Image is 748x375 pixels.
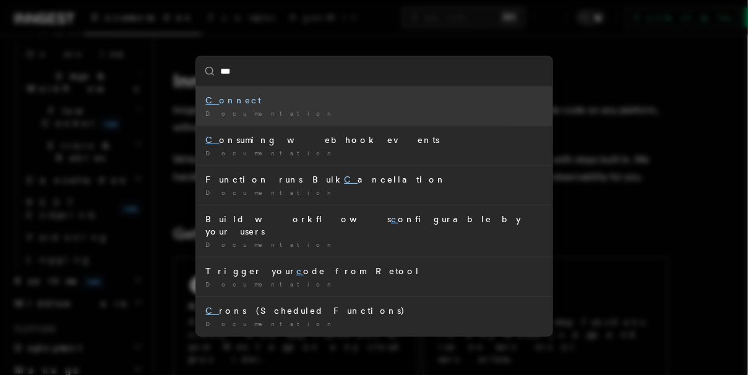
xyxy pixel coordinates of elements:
[206,173,543,186] div: Function runs Bulk ancellation
[206,213,543,238] div: Build workflows onfigurable by your users
[206,189,337,196] span: Documentation
[297,266,304,276] mark: c
[206,280,337,288] span: Documentation
[345,175,358,184] mark: C
[206,135,220,145] mark: C
[206,94,543,106] div: onnect
[206,95,220,105] mark: C
[206,149,337,157] span: Documentation
[206,134,543,146] div: onsuming webhook events
[206,304,543,317] div: rons (Scheduled Functions)
[392,214,398,224] mark: c
[206,320,337,327] span: Documentation
[206,241,337,248] span: Documentation
[206,265,543,277] div: Trigger your ode from Retool
[206,306,220,316] mark: C
[206,110,337,117] span: Documentation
